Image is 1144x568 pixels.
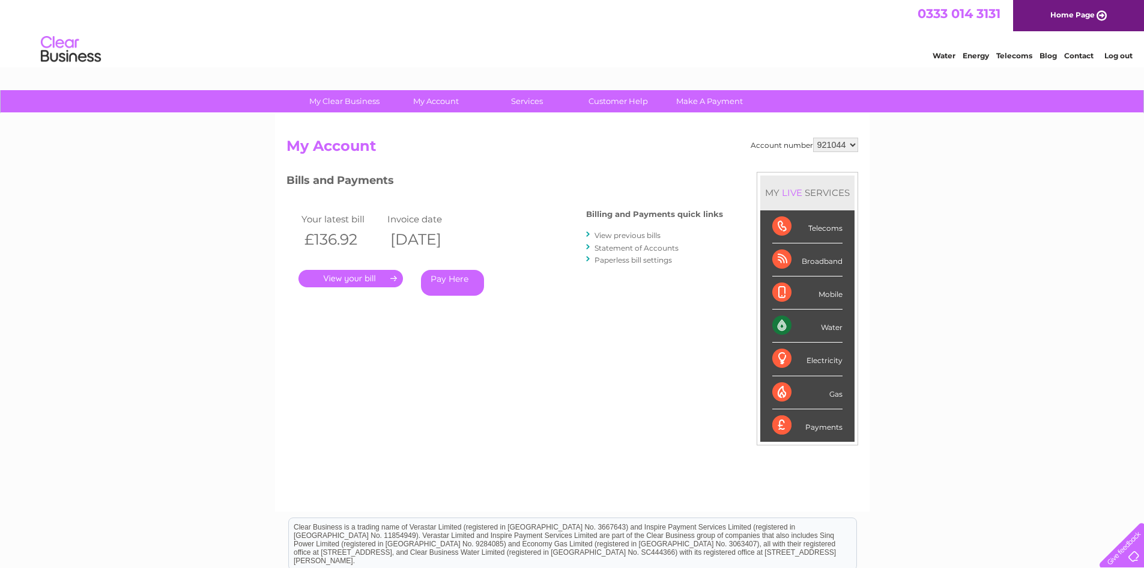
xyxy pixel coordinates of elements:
[289,7,856,58] div: Clear Business is a trading name of Verastar Limited (registered in [GEOGRAPHIC_DATA] No. 3667643...
[772,310,843,343] div: Water
[751,138,858,152] div: Account number
[996,51,1032,60] a: Telecoms
[569,90,668,112] a: Customer Help
[772,210,843,243] div: Telecoms
[286,138,858,160] h2: My Account
[298,270,403,287] a: .
[760,176,855,210] div: MY SERVICES
[384,211,471,227] td: Invoice date
[918,6,1000,21] a: 0333 014 3131
[595,231,661,240] a: View previous bills
[295,90,394,112] a: My Clear Business
[586,210,723,219] h4: Billing and Payments quick links
[772,409,843,442] div: Payments
[286,172,723,193] h3: Bills and Payments
[1104,51,1133,60] a: Log out
[772,276,843,310] div: Mobile
[772,343,843,376] div: Electricity
[477,90,577,112] a: Services
[384,227,471,252] th: [DATE]
[963,51,989,60] a: Energy
[660,90,759,112] a: Make A Payment
[779,187,805,198] div: LIVE
[298,211,385,227] td: Your latest bill
[298,227,385,252] th: £136.92
[595,243,679,252] a: Statement of Accounts
[595,255,672,264] a: Paperless bill settings
[1040,51,1057,60] a: Blog
[40,31,101,68] img: logo.png
[421,270,484,296] a: Pay Here
[1064,51,1094,60] a: Contact
[772,376,843,409] div: Gas
[386,90,485,112] a: My Account
[933,51,955,60] a: Water
[772,243,843,276] div: Broadband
